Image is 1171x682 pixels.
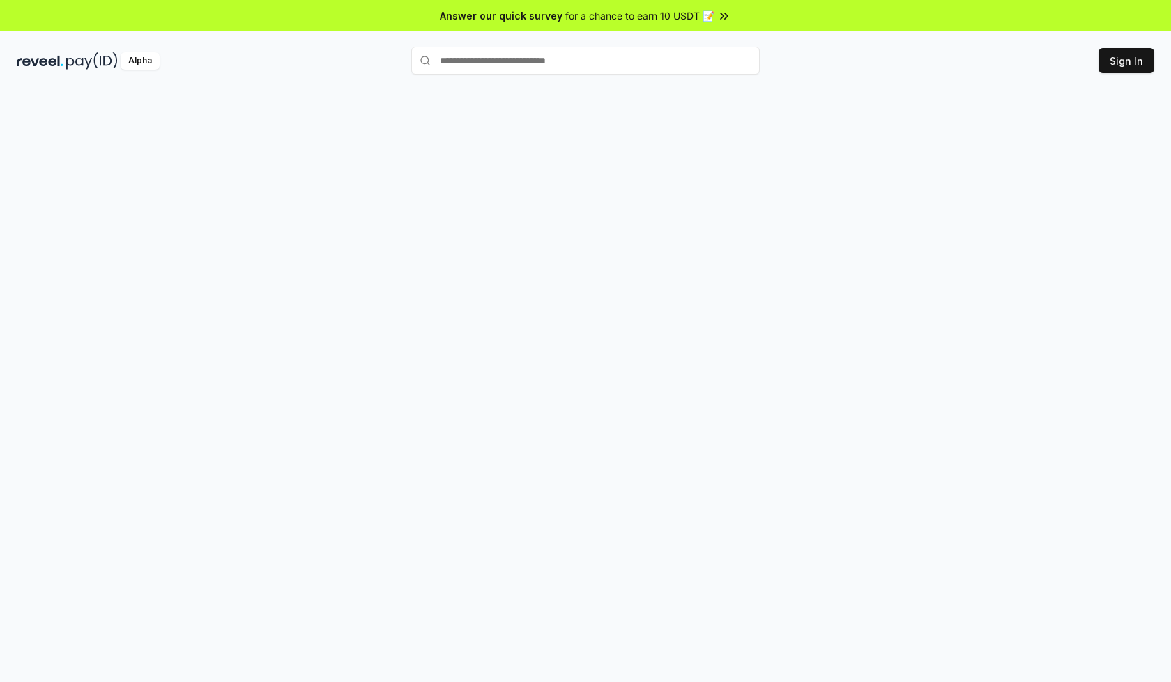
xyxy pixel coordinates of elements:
[121,52,160,70] div: Alpha
[66,52,118,70] img: pay_id
[440,8,562,23] span: Answer our quick survey
[17,52,63,70] img: reveel_dark
[565,8,714,23] span: for a chance to earn 10 USDT 📝
[1099,48,1154,73] button: Sign In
